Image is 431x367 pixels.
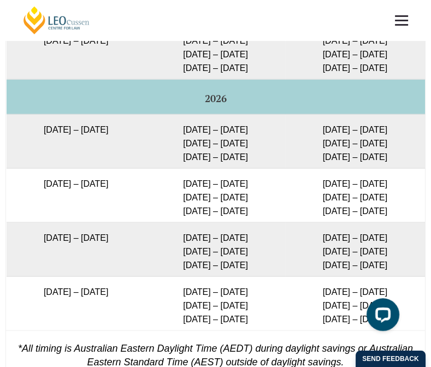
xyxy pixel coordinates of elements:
td: [DATE] – [DATE] [DATE] – [DATE] [DATE] – [DATE] [146,26,285,80]
td: [DATE] – [DATE] [DATE] – [DATE] [DATE] – [DATE] [285,277,424,331]
td: [DATE] – [DATE] [DATE] – [DATE] [DATE] – [DATE] [285,115,424,169]
td: [DATE] – [DATE] [DATE] – [DATE] [DATE] – [DATE] [146,277,285,331]
td: [DATE] – [DATE] [7,115,146,169]
td: [DATE] – [DATE] [DATE] – [DATE] [DATE] – [DATE] [285,169,424,223]
iframe: LiveChat chat widget [358,294,404,340]
a: [PERSON_NAME] Centre for Law [22,5,91,35]
td: [DATE] – [DATE] [7,277,146,331]
td: [DATE] – [DATE] [DATE] – [DATE] [DATE] – [DATE] [285,223,424,277]
h5: 2026 [11,93,421,104]
td: [DATE] – [DATE] [DATE] – [DATE] [DATE] – [DATE] [146,223,285,277]
td: [DATE] – [DATE] [DATE] – [DATE] [DATE] – [DATE] [146,169,285,223]
td: [DATE] – [DATE] [7,26,146,80]
td: [DATE] – [DATE] [DATE] – [DATE] [DATE] – [DATE] [146,115,285,169]
td: [DATE] – [DATE] [DATE] – [DATE] [DATE] – [DATE] [285,26,424,80]
td: [DATE] – [DATE] [7,223,146,277]
td: [DATE] – [DATE] [7,169,146,223]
